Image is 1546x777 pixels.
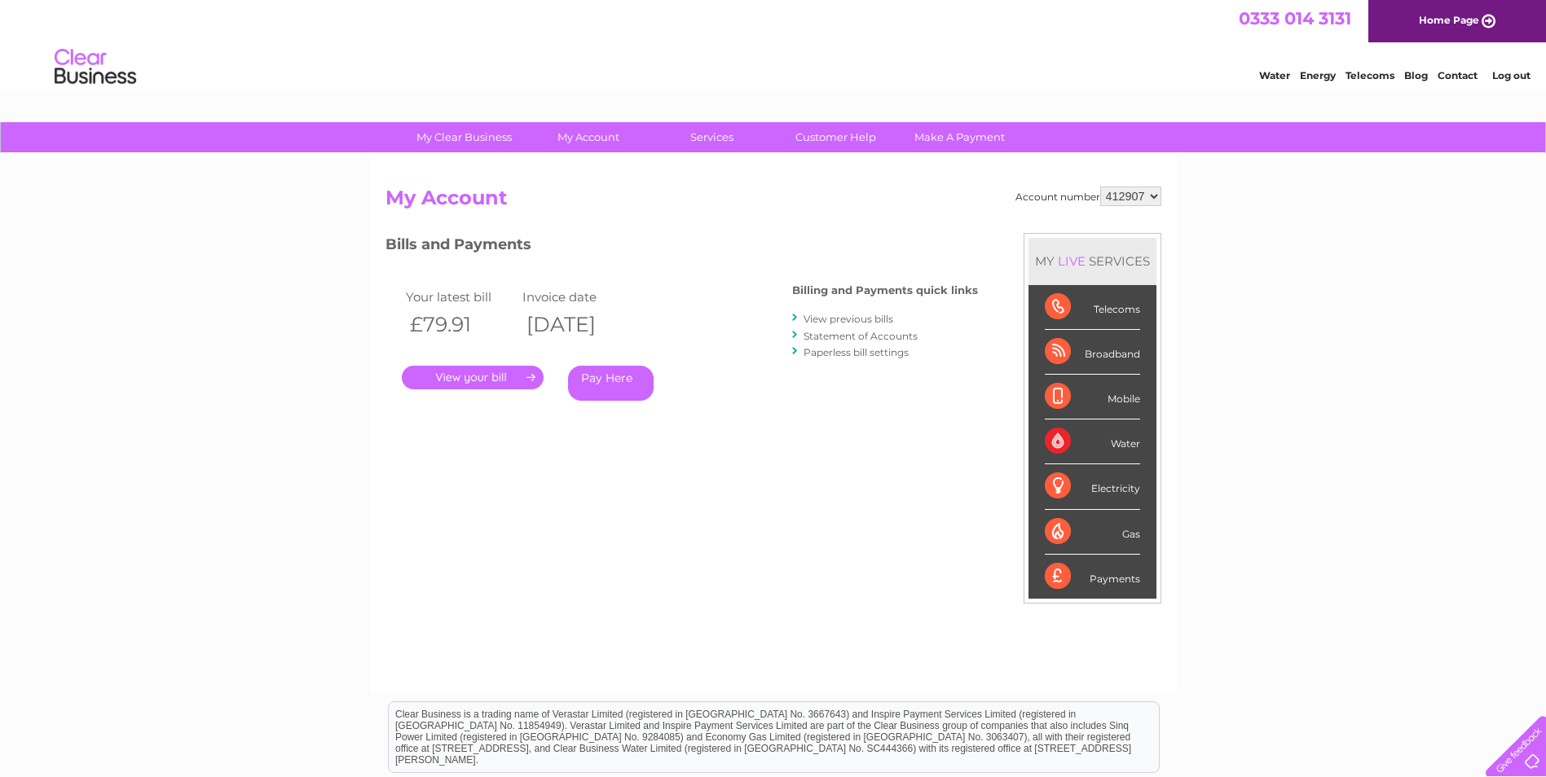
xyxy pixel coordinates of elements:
[1045,330,1140,375] div: Broadband
[397,122,531,152] a: My Clear Business
[1438,69,1478,81] a: Contact
[1259,69,1290,81] a: Water
[892,122,1027,152] a: Make A Payment
[1045,375,1140,419] div: Mobile
[402,308,519,341] th: £79.91
[402,366,544,389] a: .
[1055,253,1089,269] div: LIVE
[804,330,918,342] a: Statement of Accounts
[385,233,978,261] h3: Bills and Payments
[389,9,1159,79] div: Clear Business is a trading name of Verastar Limited (registered in [GEOGRAPHIC_DATA] No. 3667643...
[645,122,779,152] a: Services
[1045,419,1140,464] div: Water
[1045,285,1140,330] div: Telecoms
[804,313,893,325] a: View previous bills
[1045,510,1140,555] div: Gas
[1045,464,1140,509] div: Electricity
[792,284,978,296] h4: Billing and Payments quick links
[568,366,654,401] a: Pay Here
[1300,69,1336,81] a: Energy
[521,122,655,152] a: My Account
[385,187,1161,217] h2: My Account
[1346,69,1394,81] a: Telecoms
[1028,238,1156,284] div: MY SERVICES
[518,308,636,341] th: [DATE]
[769,122,903,152] a: Customer Help
[1239,8,1351,29] a: 0333 014 3131
[54,42,137,92] img: logo.png
[1015,187,1161,206] div: Account number
[804,346,909,358] a: Paperless bill settings
[1492,69,1531,81] a: Log out
[402,286,519,308] td: Your latest bill
[1045,555,1140,599] div: Payments
[518,286,636,308] td: Invoice date
[1404,69,1428,81] a: Blog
